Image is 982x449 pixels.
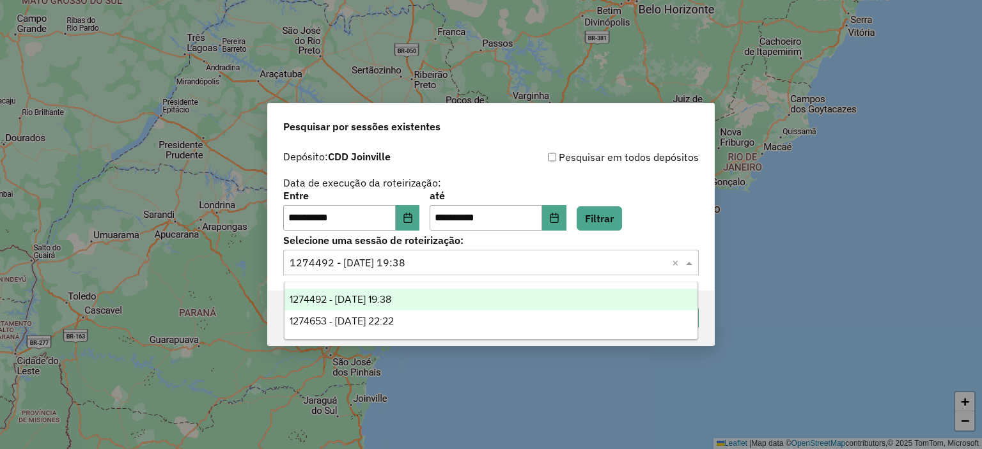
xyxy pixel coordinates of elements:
[284,282,699,340] ng-dropdown-panel: Options list
[328,150,391,163] strong: CDD Joinville
[430,188,566,203] label: até
[283,149,391,164] label: Depósito:
[672,255,683,270] span: Clear all
[396,205,420,231] button: Choose Date
[283,119,440,134] span: Pesquisar por sessões existentes
[491,149,699,165] div: Pesquisar em todos depósitos
[577,206,622,231] button: Filtrar
[542,205,566,231] button: Choose Date
[290,294,391,305] span: 1274492 - [DATE] 19:38
[283,175,441,190] label: Data de execução da roteirização:
[283,232,699,248] label: Selecione uma sessão de roteirização:
[283,188,419,203] label: Entre
[290,316,394,326] span: 1274653 - [DATE] 22:22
